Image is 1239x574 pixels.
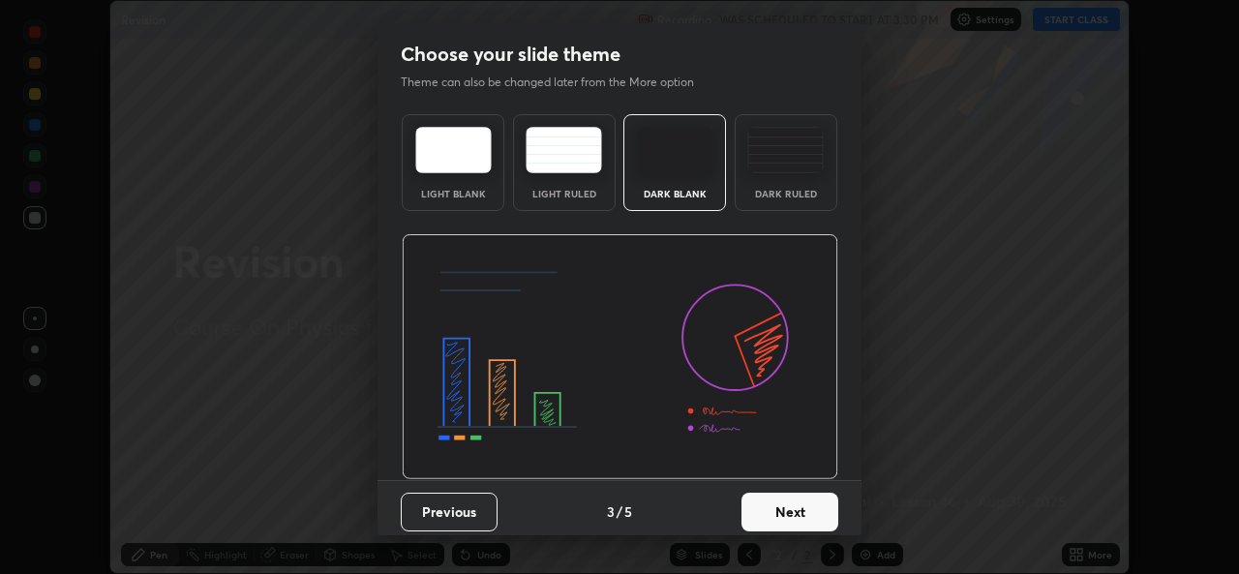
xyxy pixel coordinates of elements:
img: darkTheme.f0cc69e5.svg [637,127,713,173]
button: Previous [401,493,498,531]
img: lightRuledTheme.5fabf969.svg [526,127,602,173]
h4: 3 [607,501,615,522]
h4: 5 [624,501,632,522]
img: darkThemeBanner.d06ce4a2.svg [402,234,838,480]
div: Dark Blank [636,189,713,198]
div: Light Blank [414,189,492,198]
h4: / [617,501,622,522]
button: Next [741,493,838,531]
img: darkRuledTheme.de295e13.svg [747,127,824,173]
h2: Choose your slide theme [401,42,620,67]
div: Dark Ruled [747,189,825,198]
div: Light Ruled [526,189,603,198]
p: Theme can also be changed later from the More option [401,74,714,91]
img: lightTheme.e5ed3b09.svg [415,127,492,173]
